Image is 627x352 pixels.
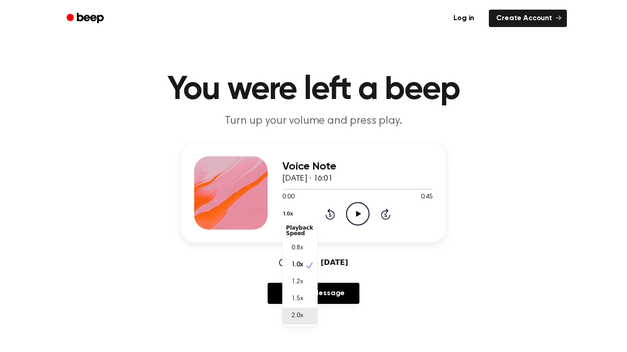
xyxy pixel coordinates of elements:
span: 1.2x [291,277,303,287]
span: 1.5x [291,294,303,304]
span: 1.0x [291,260,303,270]
span: 2.0x [291,311,303,321]
span: 0.8x [291,243,303,253]
div: 1.0x [282,224,318,326]
button: 1.0x [282,206,296,222]
div: Playback Speed [282,221,318,240]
